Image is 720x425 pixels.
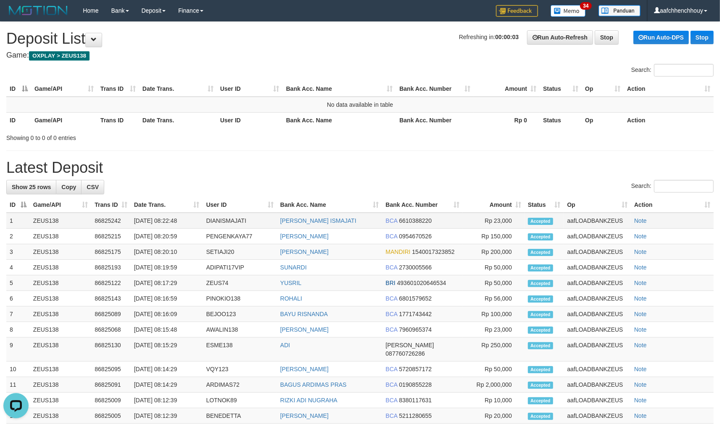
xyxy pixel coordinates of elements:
[280,217,356,224] a: [PERSON_NAME] ISMAJATI
[30,362,91,377] td: ZEUS138
[131,213,203,229] td: [DATE] 08:22:48
[624,112,714,128] th: Action
[399,412,432,419] span: Copy 5211280655 to clipboard
[528,264,553,272] span: Accepted
[385,311,397,317] span: BCA
[582,112,624,128] th: Op
[399,381,432,388] span: Copy 0190855228 to clipboard
[399,397,432,404] span: Copy 8380117631 to clipboard
[280,233,329,240] a: [PERSON_NAME]
[131,377,203,393] td: [DATE] 08:14:29
[30,393,91,408] td: ZEUS138
[691,31,714,44] a: Stop
[463,197,525,213] th: Amount: activate to sort column ascending
[30,197,91,213] th: Game/API: activate to sort column ascending
[203,291,277,306] td: PINOKIO138
[280,295,302,302] a: ROHALI
[6,130,294,142] div: Showing 0 to 0 of 0 entries
[528,382,553,389] span: Accepted
[30,338,91,362] td: ZEUS138
[283,112,396,128] th: Bank Acc. Name
[280,366,329,372] a: [PERSON_NAME]
[87,184,99,190] span: CSV
[12,184,51,190] span: Show 25 rows
[459,34,519,40] span: Refreshing in:
[6,81,31,97] th: ID: activate to sort column descending
[385,381,397,388] span: BCA
[634,366,647,372] a: Note
[91,197,130,213] th: Trans ID: activate to sort column ascending
[91,213,130,229] td: 86825242
[6,229,30,244] td: 2
[203,377,277,393] td: ARDIMAS72
[385,350,425,357] span: Copy 087760726286 to clipboard
[131,338,203,362] td: [DATE] 08:15:29
[6,377,30,393] td: 11
[131,275,203,291] td: [DATE] 08:17:29
[564,306,631,322] td: aafLOADBANKZEUS
[280,311,328,317] a: BAYU RISNANDA
[91,377,130,393] td: 86825091
[385,280,395,286] span: BRI
[30,213,91,229] td: ZEUS138
[463,291,525,306] td: Rp 56,000
[540,112,582,128] th: Status
[564,322,631,338] td: aafLOADBANKZEUS
[30,260,91,275] td: ZEUS138
[91,306,130,322] td: 86825089
[6,338,30,362] td: 9
[6,213,30,229] td: 1
[564,362,631,377] td: aafLOADBANKZEUS
[564,244,631,260] td: aafLOADBANKZEUS
[528,342,553,349] span: Accepted
[595,30,619,45] a: Stop
[382,197,463,213] th: Bank Acc. Number: activate to sort column ascending
[599,5,641,16] img: panduan.png
[131,197,203,213] th: Date Trans.: activate to sort column ascending
[203,322,277,338] td: AWALIN138
[97,81,139,97] th: Trans ID: activate to sort column ascending
[564,393,631,408] td: aafLOADBANKZEUS
[6,30,714,47] h1: Deposit List
[399,366,432,372] span: Copy 5720857172 to clipboard
[29,51,90,61] span: OXPLAY > ZEUS138
[528,249,553,256] span: Accepted
[6,51,714,60] h4: Game:
[564,229,631,244] td: aafLOADBANKZEUS
[385,326,397,333] span: BCA
[30,408,91,424] td: ZEUS138
[399,233,432,240] span: Copy 0954670526 to clipboard
[463,408,525,424] td: Rp 20,000
[385,412,397,419] span: BCA
[97,112,139,128] th: Trans ID
[631,64,714,77] label: Search:
[634,233,647,240] a: Note
[30,244,91,260] td: ZEUS138
[6,197,30,213] th: ID: activate to sort column descending
[527,30,593,45] a: Run Auto-Refresh
[474,112,540,128] th: Rp 0
[30,377,91,393] td: ZEUS138
[203,306,277,322] td: BEJOO123
[631,180,714,193] label: Search:
[634,412,647,419] a: Note
[91,338,130,362] td: 86825130
[634,311,647,317] a: Note
[564,213,631,229] td: aafLOADBANKZEUS
[385,217,397,224] span: BCA
[564,377,631,393] td: aafLOADBANKZEUS
[385,233,397,240] span: BCA
[399,217,432,224] span: Copy 6610388220 to clipboard
[634,397,647,404] a: Note
[634,280,647,286] a: Note
[634,295,647,302] a: Note
[6,4,70,17] img: MOTION_logo.png
[6,275,30,291] td: 5
[6,362,30,377] td: 10
[525,197,564,213] th: Status: activate to sort column ascending
[580,2,591,10] span: 34
[30,291,91,306] td: ZEUS138
[551,5,586,17] img: Button%20Memo.svg
[6,306,30,322] td: 7
[131,229,203,244] td: [DATE] 08:20:59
